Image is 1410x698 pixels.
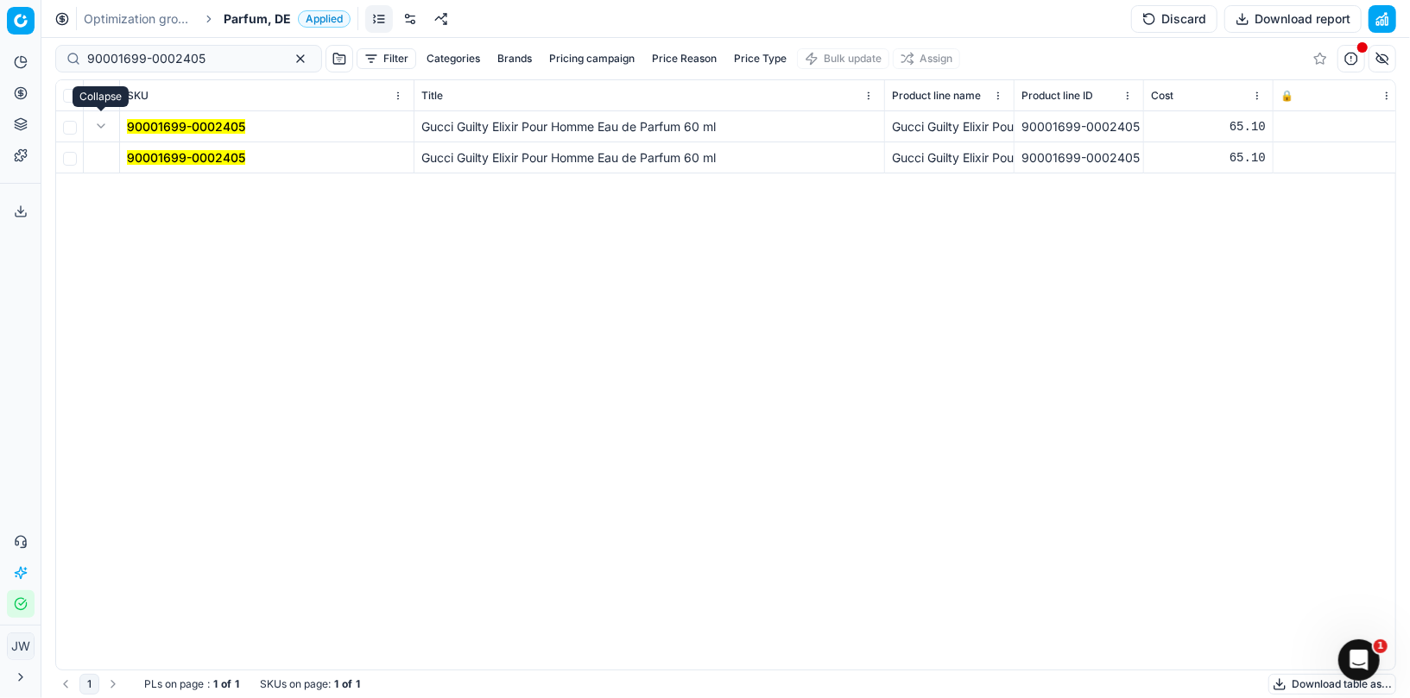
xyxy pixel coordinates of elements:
button: Expand [91,116,111,136]
button: Filter [357,48,416,69]
span: Product line name [892,89,981,103]
button: Expand all [91,85,111,106]
span: 1 [1374,639,1388,653]
button: Go to previous page [55,674,76,695]
strong: 1 [213,677,218,691]
span: SKU [127,89,149,103]
button: Bulk update [797,48,889,69]
button: JW [7,632,35,660]
button: Price Type [727,48,794,69]
button: 90001699-0002405 [127,149,245,167]
div: : [144,677,239,691]
span: Gucci Guilty Elixir Pour Homme Eau de Parfum 60 ml [421,119,716,134]
span: Title [421,89,443,103]
button: Download table as... [1268,674,1396,695]
span: Gucci Guilty Elixir Pour Homme Eau de Parfum 60 ml [421,150,716,165]
div: Gucci Guilty Elixir Pour Homme Eau de Parfum 60 ml [892,118,1007,135]
strong: 1 [235,677,239,691]
button: Price Reason [645,48,724,69]
div: Gucci Guilty Elixir Pour Homme Eau de Parfum 60 ml [892,149,1007,167]
strong: of [221,677,231,691]
button: Pricing campaign [542,48,642,69]
span: PLs on page [144,677,204,691]
nav: breadcrumb [84,10,351,28]
button: Go to next page [103,674,123,695]
iframe: Intercom live chat [1338,639,1380,681]
input: Search by SKU or title [87,50,276,67]
div: 65.10 [1151,118,1266,135]
a: Optimization groups [84,10,194,28]
div: 90001699-0002405 [1021,149,1136,167]
div: 65.10 [1151,149,1266,167]
span: Applied [298,10,351,28]
span: 🔒 [1280,89,1293,103]
nav: pagination [55,674,123,695]
button: 90001699-0002405 [127,118,245,135]
div: Collapse [73,86,129,107]
strong: 1 [356,677,360,691]
button: Download report [1224,5,1362,33]
mark: 90001699-0002405 [127,150,245,165]
strong: of [342,677,352,691]
button: Discard [1131,5,1217,33]
span: Parfum, DE [224,10,291,28]
strong: 1 [334,677,338,691]
div: 90001699-0002405 [1021,118,1136,135]
span: Product line ID [1021,89,1093,103]
button: Brands [490,48,539,69]
button: 1 [79,674,99,695]
button: Categories [420,48,487,69]
span: Parfum, DEApplied [224,10,351,28]
span: JW [8,633,34,659]
button: Assign [893,48,960,69]
span: SKUs on page : [260,677,331,691]
mark: 90001699-0002405 [127,119,245,134]
span: Cost [1151,89,1173,103]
